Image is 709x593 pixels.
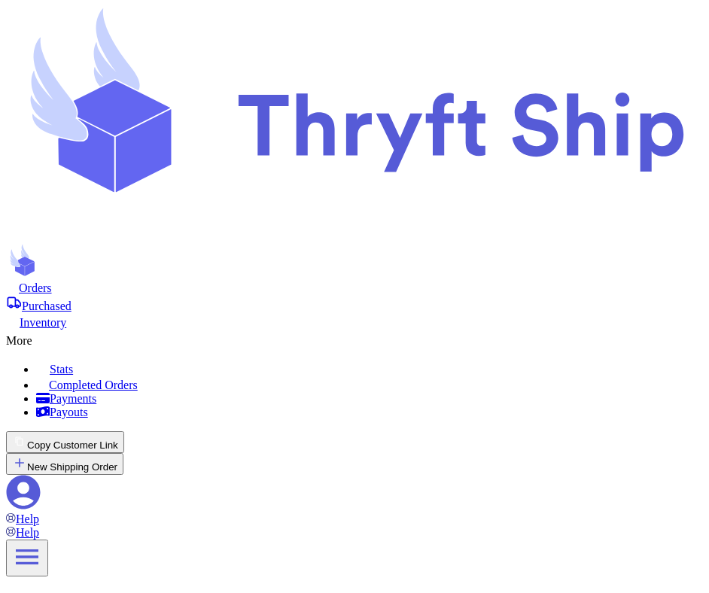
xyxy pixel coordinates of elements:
[6,330,703,348] div: More
[6,431,124,453] button: Copy Customer Link
[36,376,703,392] a: Completed Orders
[36,360,703,376] a: Stats
[6,526,39,539] a: Help
[50,392,96,405] span: Payments
[36,406,703,419] a: Payouts
[6,295,703,313] a: Purchased
[6,313,703,330] a: Inventory
[16,512,39,525] span: Help
[6,280,703,295] a: Orders
[50,363,73,376] span: Stats
[6,453,123,475] button: New Shipping Order
[6,512,39,525] a: Help
[49,379,138,391] span: Completed Orders
[50,406,88,418] span: Payouts
[20,316,66,329] span: Inventory
[36,392,703,406] a: Payments
[22,300,72,312] span: Purchased
[16,526,39,539] span: Help
[19,281,52,294] span: Orders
